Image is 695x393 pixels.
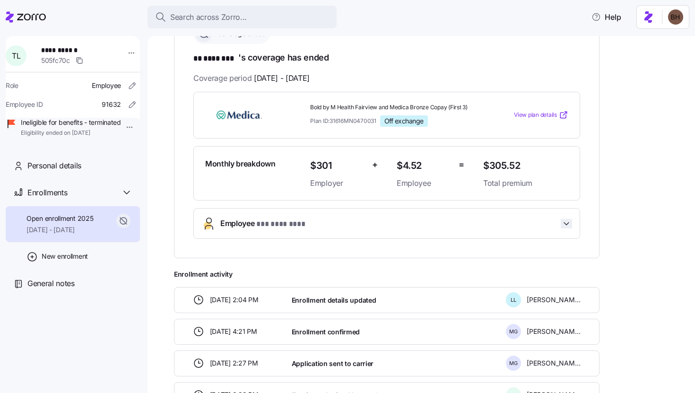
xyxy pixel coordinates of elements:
[527,327,581,336] span: [PERSON_NAME]
[384,117,424,125] span: Off exchange
[527,295,581,305] span: [PERSON_NAME]
[254,72,310,84] span: [DATE] - [DATE]
[397,158,451,174] span: $4.52
[310,104,476,112] span: Bold by M Health Fairview and Medica Bronze Copay (First 3)
[668,9,683,25] img: c3c218ad70e66eeb89914ccc98a2927c
[210,295,259,305] span: [DATE] 2:04 PM
[372,158,378,172] span: +
[584,8,629,26] button: Help
[27,278,75,289] span: General notes
[205,158,276,170] span: Monthly breakdown
[292,327,360,337] span: Enrollment confirmed
[509,361,518,366] span: M G
[483,177,568,189] span: Total premium
[148,6,337,28] button: Search across Zorro...
[310,177,365,189] span: Employer
[6,100,43,109] span: Employee ID
[310,158,365,174] span: $301
[42,252,88,261] span: New enrollment
[483,158,568,174] span: $305.52
[591,11,621,23] span: Help
[193,72,310,84] span: Coverage period
[310,117,376,125] span: Plan ID: 31616MN0470031
[514,110,568,120] a: View plan details
[27,160,81,172] span: Personal details
[210,327,257,336] span: [DATE] 4:21 PM
[102,100,121,109] span: 91632
[527,358,581,368] span: [PERSON_NAME]
[210,358,258,368] span: [DATE] 2:27 PM
[26,225,93,235] span: [DATE] - [DATE]
[193,52,580,65] h1: 's coverage has ended
[514,111,557,120] span: View plan details
[21,129,121,137] span: Eligibility ended on [DATE]
[26,214,93,223] span: Open enrollment 2025
[292,296,376,305] span: Enrollment details updated
[174,270,599,279] span: Enrollment activity
[511,297,516,303] span: L L
[27,187,67,199] span: Enrollments
[6,81,18,90] span: Role
[41,56,70,65] span: 505fc70c
[220,218,306,230] span: Employee
[92,81,121,90] span: Employee
[292,359,374,368] span: Application sent to carrier
[12,52,20,60] span: T L
[397,177,451,189] span: Employee
[170,11,247,23] span: Search across Zorro...
[205,104,273,126] img: Medica
[459,158,464,172] span: =
[509,329,518,334] span: M G
[21,118,121,127] span: Ineligible for benefits - terminated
